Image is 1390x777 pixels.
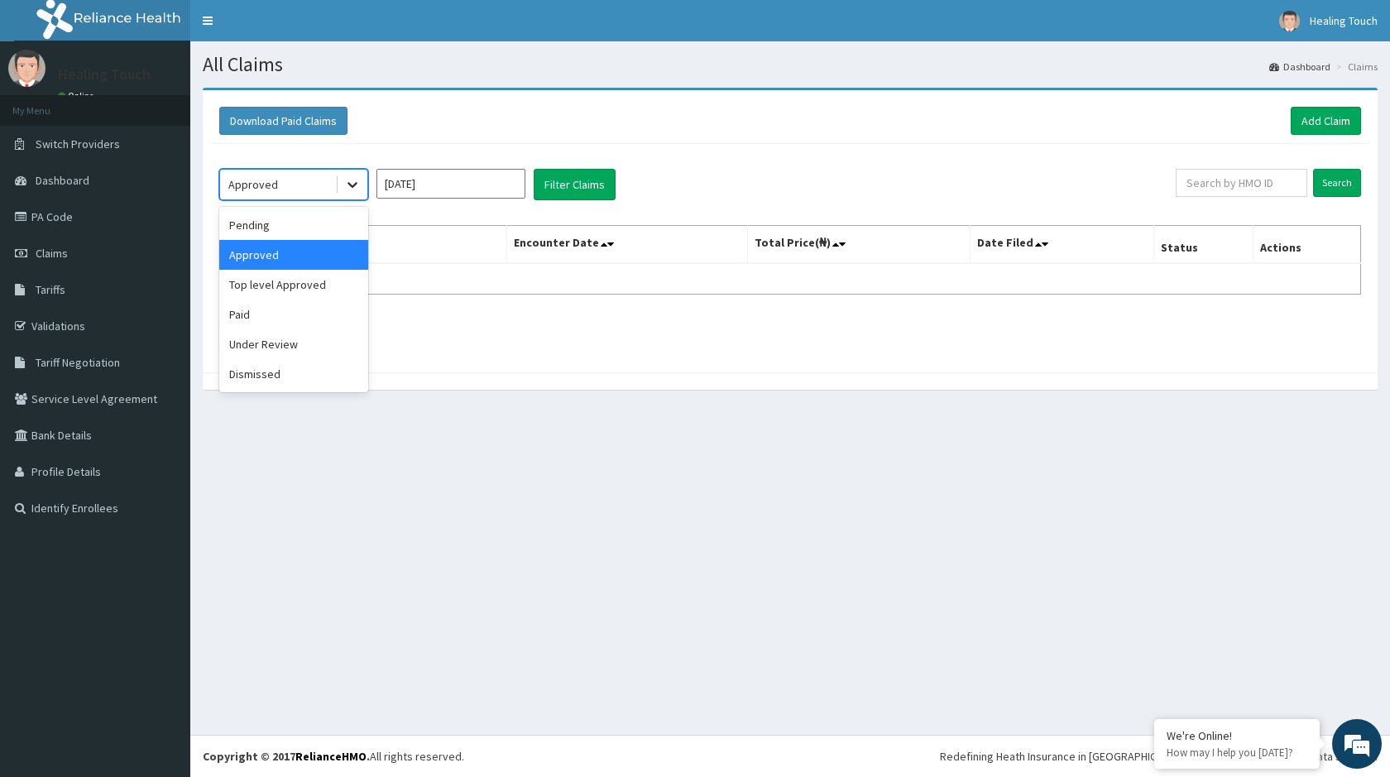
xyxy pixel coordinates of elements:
[1167,746,1307,760] p: How may I help you today?
[1154,226,1253,264] th: Status
[376,169,525,199] input: Select Month and Year
[940,748,1378,765] div: Redefining Heath Insurance in [GEOGRAPHIC_DATA] using Telemedicine and Data Science!
[8,50,46,87] img: User Image
[203,54,1378,75] h1: All Claims
[1310,13,1378,28] span: Healing Touch
[219,359,368,389] div: Dismissed
[271,8,311,48] div: Minimize live chat window
[1176,169,1307,197] input: Search by HMO ID
[228,176,278,193] div: Approved
[747,226,970,264] th: Total Price(₦)
[1279,11,1300,31] img: User Image
[36,173,89,188] span: Dashboard
[219,270,368,300] div: Top level Approved
[219,300,368,329] div: Paid
[58,67,151,82] p: Healing Touch
[295,749,367,764] a: RelianceHMO
[219,240,368,270] div: Approved
[1167,728,1307,743] div: We're Online!
[203,749,370,764] strong: Copyright © 2017 .
[1313,169,1361,197] input: Search
[1332,60,1378,74] li: Claims
[8,452,315,510] textarea: Type your message and hit 'Enter'
[534,169,616,200] button: Filter Claims
[36,246,68,261] span: Claims
[96,209,228,376] span: We're online!
[31,83,67,124] img: d_794563401_company_1708531726252_794563401
[1291,107,1361,135] a: Add Claim
[36,137,120,151] span: Switch Providers
[219,107,347,135] button: Download Paid Claims
[36,282,65,297] span: Tariffs
[1253,226,1361,264] th: Actions
[86,93,278,114] div: Chat with us now
[36,355,120,370] span: Tariff Negotiation
[58,90,98,102] a: Online
[507,226,747,264] th: Encounter Date
[1269,60,1330,74] a: Dashboard
[190,735,1390,777] footer: All rights reserved.
[219,210,368,240] div: Pending
[219,329,368,359] div: Under Review
[970,226,1154,264] th: Date Filed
